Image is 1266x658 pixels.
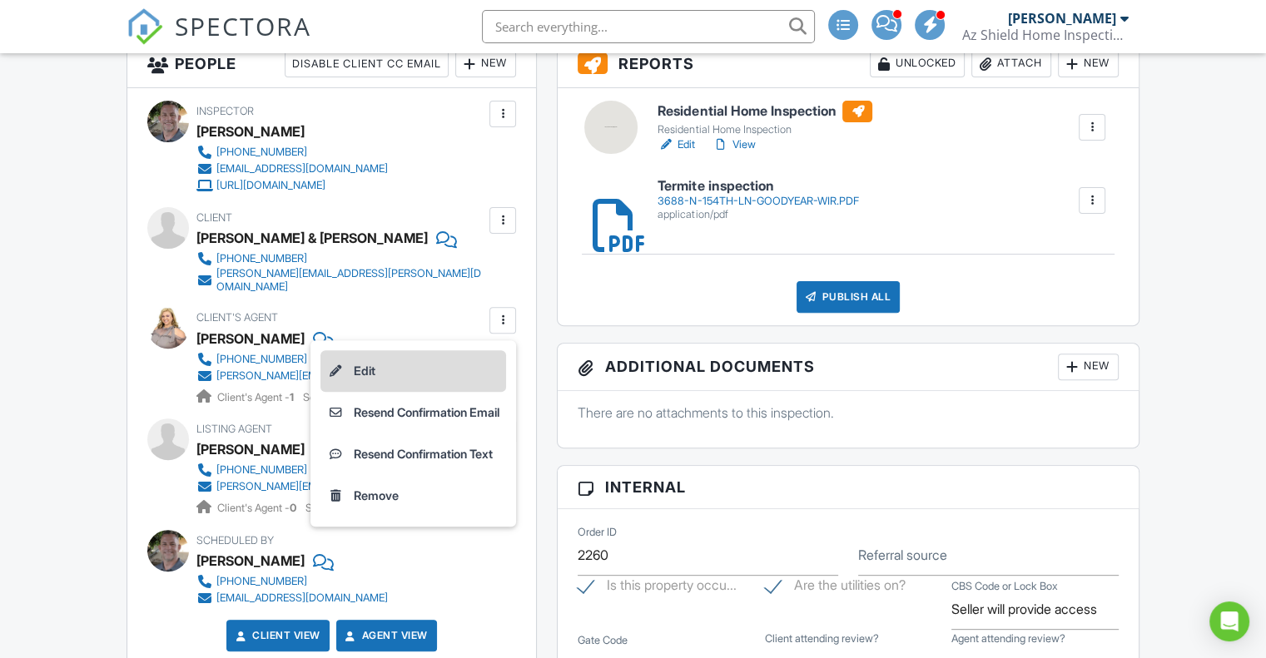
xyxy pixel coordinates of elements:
[216,463,307,477] div: [PHONE_NUMBER]
[127,22,311,57] a: SPECTORA
[951,579,1058,594] label: CBS Code or Lock Box
[320,392,506,433] a: Resend Confirmation Email
[216,480,470,493] div: [PERSON_NAME][EMAIL_ADDRESS][DOMAIN_NAME]
[305,502,381,514] span: Seller's Agent -
[320,475,506,517] a: Remove
[216,252,307,265] div: [PHONE_NUMBER]
[127,41,536,88] h3: People
[1008,10,1116,27] div: [PERSON_NAME]
[658,136,695,153] a: Edit
[1209,601,1249,641] div: Open Intercom Messenger
[196,144,388,161] a: [PHONE_NUMBER]
[196,437,305,462] a: [PERSON_NAME]
[196,534,274,547] span: Scheduled By
[765,631,879,646] label: Client attending review?
[658,195,858,208] div: 3688-N-154TH-LN-GOODYEAR-WIR.PDF
[578,525,617,540] label: Order ID
[1058,51,1119,77] div: New
[196,590,388,606] a: [EMAIL_ADDRESS][DOMAIN_NAME]
[216,267,485,294] div: [PERSON_NAME][EMAIL_ADDRESS][PERSON_NAME][DOMAIN_NAME]
[482,10,815,43] input: Search everything...
[342,627,428,644] a: Agent View
[216,162,388,176] div: [EMAIL_ADDRESS][DOMAIN_NAME]
[578,633,628,648] label: Gate Code
[658,208,858,221] div: application/pdf
[870,51,965,77] div: Unlocked
[196,368,470,384] a: [PERSON_NAME][EMAIL_ADDRESS][DOMAIN_NAME]
[712,136,755,153] a: View
[658,101,872,137] a: Residential Home Inspection Residential Home Inspection
[765,577,906,598] label: Are the utilities on?
[320,350,506,392] a: Edit
[951,589,1119,630] input: CBS Code or Lock Box
[455,51,516,77] div: New
[558,466,1139,509] h3: Internal
[196,211,232,224] span: Client
[196,423,272,435] span: Listing Agent
[658,101,872,122] h6: Residential Home Inspection
[285,51,449,77] div: Disable Client CC Email
[217,391,296,403] span: Client's Agent -
[962,27,1129,43] div: Az Shield Home Inspections
[320,433,506,475] a: Resend Confirmation Text
[196,250,485,267] a: [PHONE_NUMBER]
[797,281,901,313] div: Publish All
[196,548,305,573] div: [PERSON_NAME]
[196,119,305,144] div: [PERSON_NAME]
[216,179,325,192] div: [URL][DOMAIN_NAME]
[1058,354,1119,380] div: New
[196,573,388,590] a: [PHONE_NUMBER]
[217,502,299,514] span: Client's Agent -
[971,51,1051,77] div: Attach
[216,146,307,159] div: [PHONE_NUMBER]
[658,179,858,194] h6: Termite inspection
[196,478,470,495] a: [PERSON_NAME][EMAIL_ADDRESS][DOMAIN_NAME]
[196,351,470,368] a: [PHONE_NUMBER]
[196,267,485,294] a: [PERSON_NAME][EMAIL_ADDRESS][PERSON_NAME][DOMAIN_NAME]
[290,391,294,403] strong: 1
[658,123,872,136] div: Residential Home Inspection
[216,353,307,366] div: [PHONE_NUMBER]
[558,41,1139,88] h3: Reports
[232,627,320,644] a: Client View
[578,577,737,598] label: Is this property occupied?
[196,462,470,478] a: [PHONE_NUMBER]
[175,8,311,43] span: SPECTORA
[196,161,388,177] a: [EMAIL_ADDRESS][DOMAIN_NAME]
[558,344,1139,391] h3: Additional Documents
[578,403,1119,422] p: There are no attachments to this inspection.
[216,591,388,605] div: [EMAIL_ADDRESS][DOMAIN_NAME]
[951,631,1065,646] label: Agent attending review?
[658,179,858,221] a: Termite inspection 3688-N-154TH-LN-GOODYEAR-WIR.PDF application/pdf
[216,575,307,588] div: [PHONE_NUMBER]
[290,502,296,514] strong: 0
[196,326,305,351] a: [PERSON_NAME]
[858,546,947,564] label: Referral source
[196,177,388,194] a: [URL][DOMAIN_NAME]
[196,105,254,117] span: Inspector
[196,311,278,324] span: Client's Agent
[127,8,163,45] img: The Best Home Inspection Software - Spectora
[303,391,381,403] span: Seller's Agent -
[196,225,428,250] div: [PERSON_NAME] & [PERSON_NAME]
[216,369,470,383] div: [PERSON_NAME][EMAIL_ADDRESS][DOMAIN_NAME]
